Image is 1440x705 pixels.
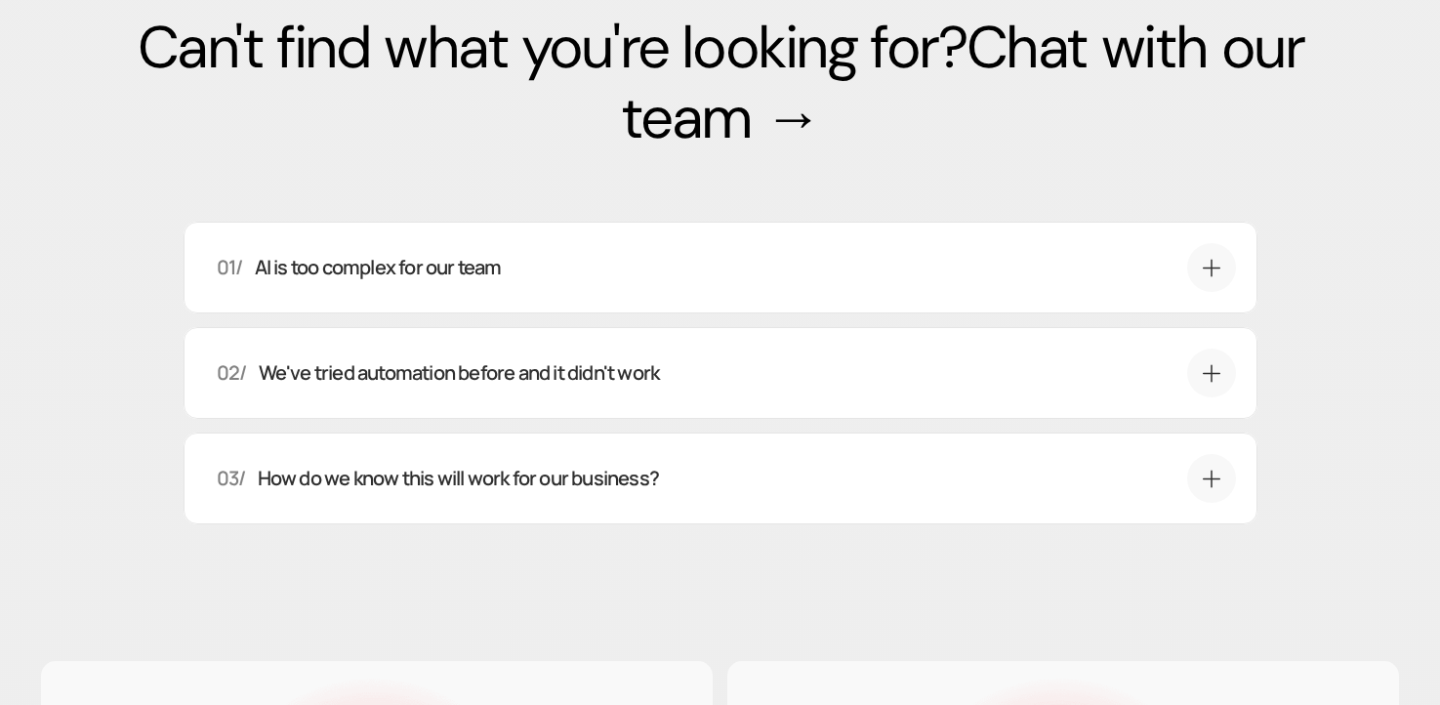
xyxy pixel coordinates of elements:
h2: Can't find what you're looking for? [76,13,1365,153]
p: 02/ [217,359,247,387]
p: We've tried automation before and it didn't work [258,359,659,387]
p: AI is too complex for our team [254,254,501,281]
p: 01/ [217,254,243,281]
p: How do we know this will work for our business? [257,465,658,492]
a: Chat with our team → [620,9,1316,156]
p: 03/ [217,465,246,492]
